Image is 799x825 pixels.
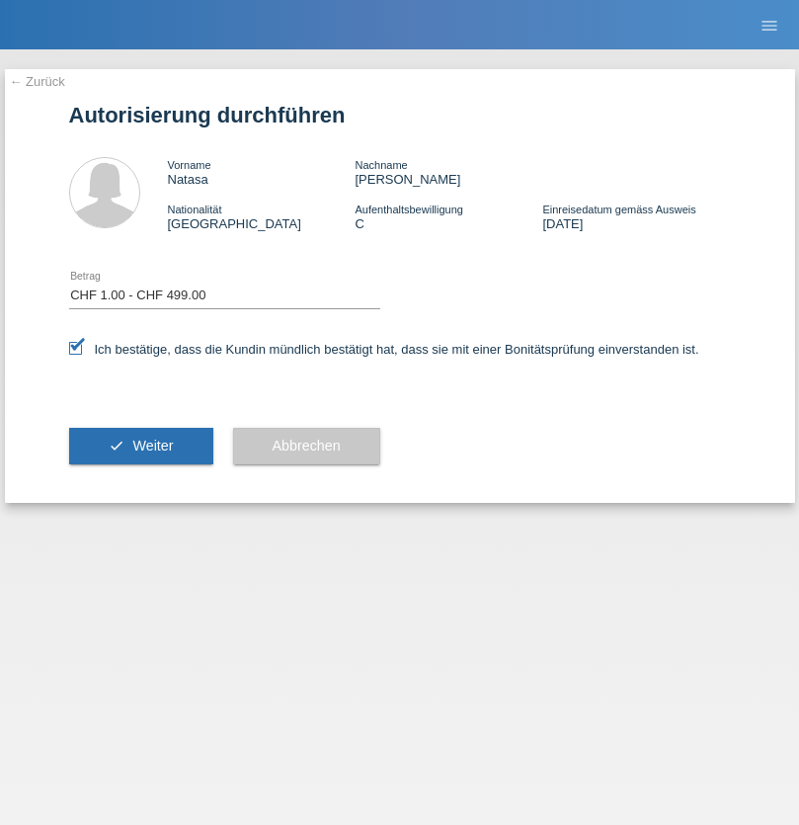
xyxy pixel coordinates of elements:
[69,342,699,357] label: Ich bestätige, dass die Kundin mündlich bestätigt hat, dass sie mit einer Bonitätsprüfung einvers...
[542,204,695,215] span: Einreisedatum gemäss Ausweis
[168,159,211,171] span: Vorname
[132,438,173,454] span: Weiter
[355,157,542,187] div: [PERSON_NAME]
[10,74,65,89] a: ← Zurück
[69,103,731,127] h1: Autorisierung durchführen
[759,16,779,36] i: menu
[233,428,380,465] button: Abbrechen
[355,202,542,231] div: C
[750,19,789,31] a: menu
[168,202,356,231] div: [GEOGRAPHIC_DATA]
[109,438,124,454] i: check
[168,157,356,187] div: Natasa
[355,204,462,215] span: Aufenthaltsbewilligung
[69,428,213,465] button: check Weiter
[273,438,341,454] span: Abbrechen
[168,204,222,215] span: Nationalität
[355,159,407,171] span: Nachname
[542,202,730,231] div: [DATE]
